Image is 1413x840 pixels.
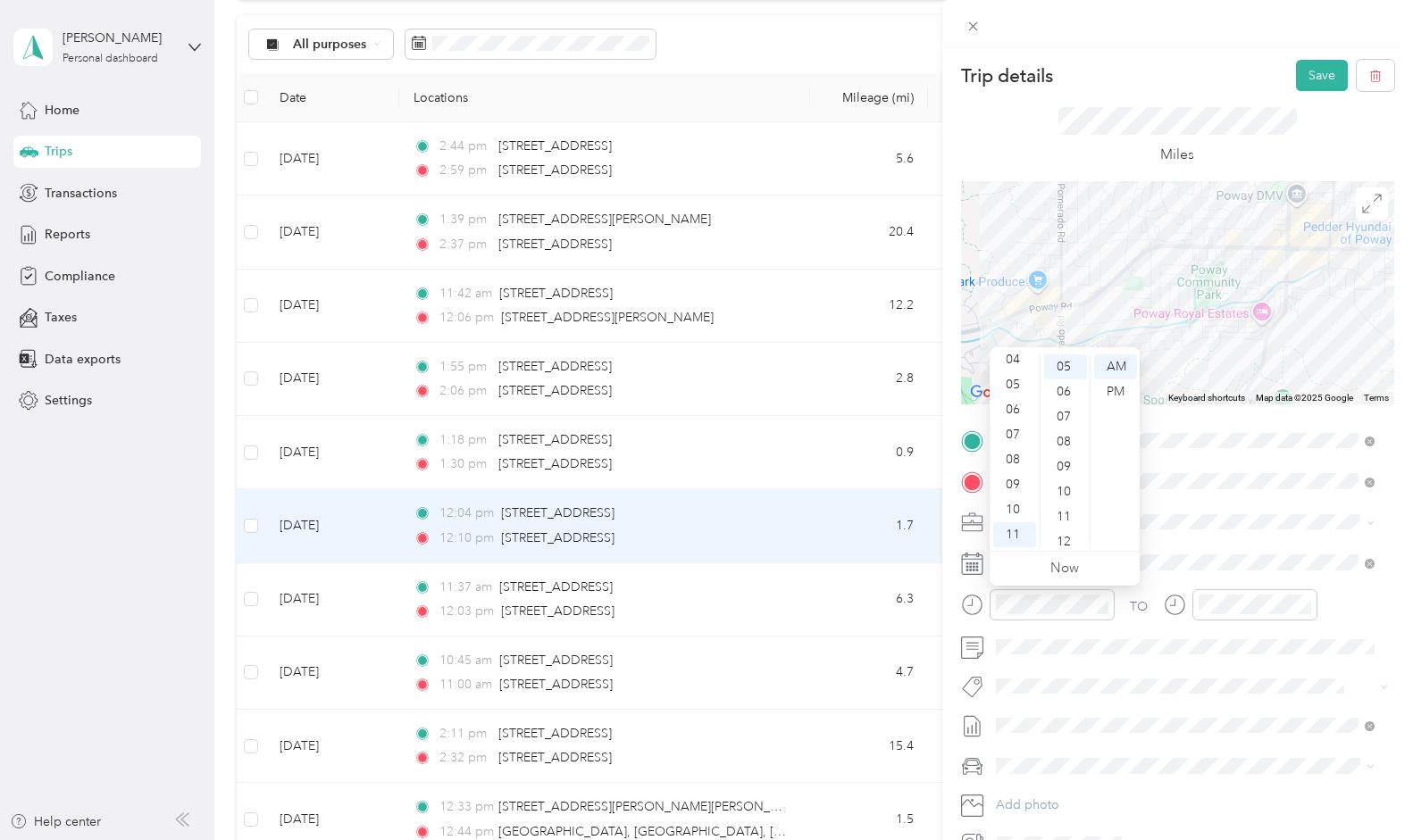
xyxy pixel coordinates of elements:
div: 12 [1044,529,1087,554]
span: Map data ©2025 Google [1256,393,1353,403]
button: Save [1296,60,1348,91]
button: Add photo [990,793,1394,818]
div: 09 [1044,454,1087,479]
div: 05 [1044,354,1087,379]
div: TO [1130,597,1148,616]
button: Keyboard shortcuts [1168,392,1245,404]
div: 10 [1044,479,1087,504]
div: 09 [993,472,1036,497]
iframe: Everlance-gr Chat Button Frame [1313,740,1413,840]
div: 10 [993,497,1036,522]
div: 07 [1044,404,1087,429]
p: Miles [1160,144,1194,166]
a: Terms (opens in new tab) [1364,393,1389,403]
div: 06 [993,397,1036,422]
div: PM [1094,379,1137,404]
div: 06 [1044,379,1087,404]
div: 07 [993,422,1036,447]
div: 05 [993,372,1036,397]
div: 08 [1044,429,1087,454]
a: Open this area in Google Maps (opens a new window) [966,381,1024,404]
div: 11 [993,522,1036,547]
img: Google [966,381,1024,404]
div: AM [1094,354,1137,379]
div: 11 [1044,504,1087,529]
div: 08 [993,447,1036,472]
a: Now [1050,560,1079,577]
div: 04 [993,347,1036,372]
p: Trip details [961,63,1053,88]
